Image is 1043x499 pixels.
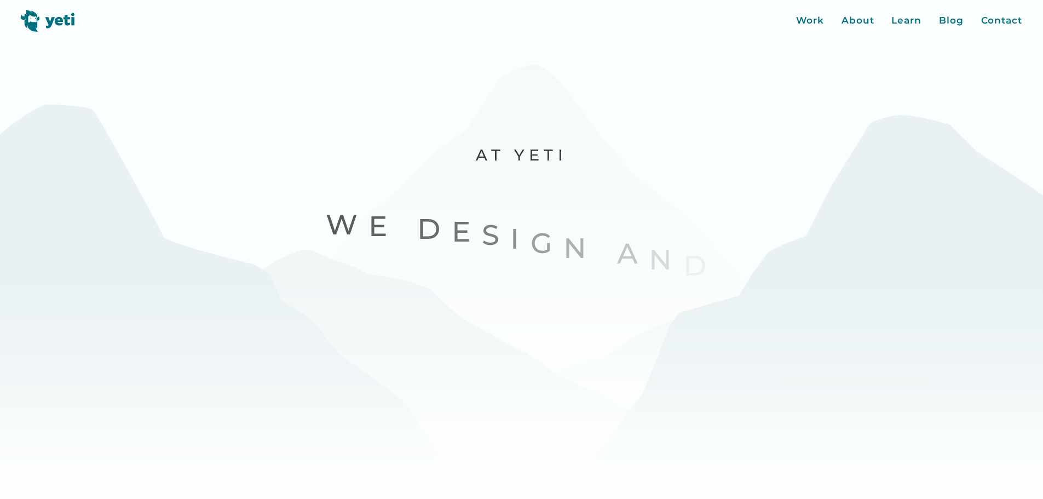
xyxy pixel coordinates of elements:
[21,10,75,32] img: Yeti logo
[842,14,874,28] a: About
[265,145,778,165] p: At Yeti
[796,14,824,28] a: Work
[891,14,921,28] a: Learn
[981,14,1022,28] a: Contact
[939,14,964,28] a: Blog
